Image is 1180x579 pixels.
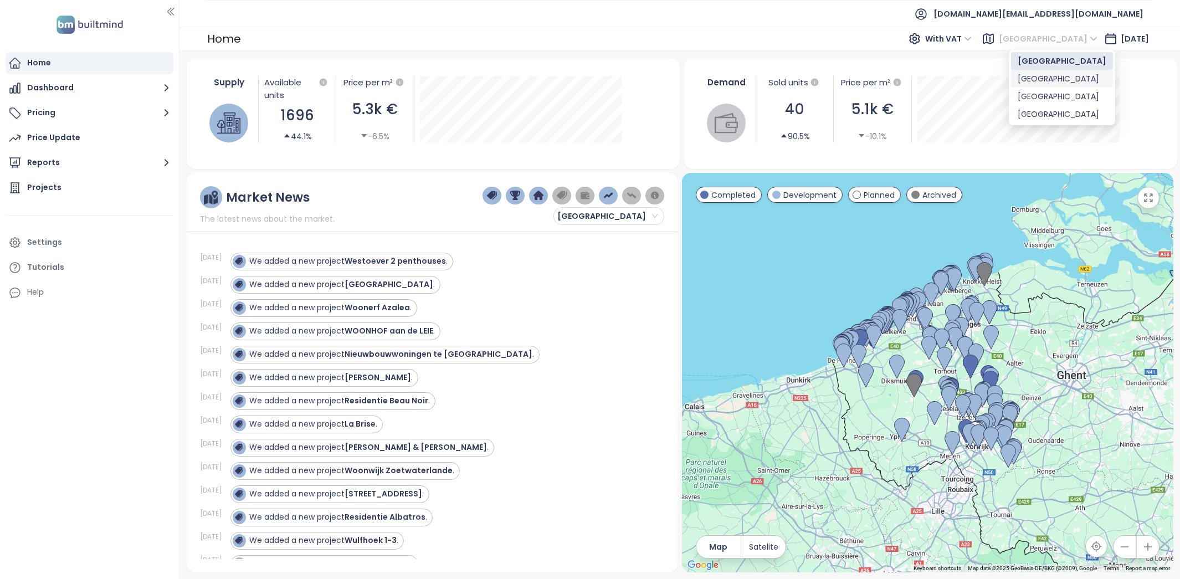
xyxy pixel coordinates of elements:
[345,255,446,267] strong: Westoever 2 penthouses
[249,558,413,570] div: We added a new project .
[206,76,253,89] div: Supply
[235,257,243,265] img: icon
[914,565,961,572] button: Keyboard shortcuts
[235,373,243,381] img: icon
[839,98,905,121] div: 5.1k €
[200,555,228,565] div: [DATE]
[6,232,173,254] a: Settings
[839,76,905,89] div: Price per m²
[968,565,1097,571] span: Map data ©2025 GeoBasis-DE/BKG (©2009), Google
[933,1,1143,27] span: [DOMAIN_NAME][EMAIL_ADDRESS][DOMAIN_NAME]
[487,191,497,201] img: price-tag-dark-blue.png
[864,189,895,201] span: Planned
[685,558,721,572] img: Google
[360,132,368,140] span: caret-down
[249,535,398,546] div: We added a new project .
[345,395,428,406] strong: Residentie Beau Noir
[235,397,243,404] img: icon
[27,181,61,194] div: Projects
[345,465,453,476] strong: Woonwijk Zoetwaterlande
[235,350,243,358] img: icon
[1126,565,1170,571] a: Report a map error
[557,208,658,224] span: West Flanders
[580,191,590,201] img: wallet-dark-grey.png
[685,558,721,572] a: Open this area in Google Maps (opens a new window)
[1121,33,1149,44] span: [DATE]
[249,325,435,337] div: We added a new project .
[249,488,424,500] div: We added a new project .
[858,130,887,142] div: -10.1%
[6,52,173,74] a: Home
[6,127,173,149] a: Price Update
[999,30,1097,47] span: West Flanders
[200,213,335,225] span: The latest news about the market.
[200,253,228,263] div: [DATE]
[27,285,44,299] div: Help
[249,395,430,407] div: We added a new project .
[342,98,408,121] div: 5.3k €
[235,327,243,335] img: icon
[783,189,837,201] span: Development
[27,56,51,70] div: Home
[345,488,422,499] strong: [STREET_ADDRESS]
[343,76,393,89] div: Price per m²
[200,392,228,402] div: [DATE]
[249,349,534,360] div: We added a new project .
[345,302,410,313] strong: Woonerf Azalea
[533,191,543,201] img: home-dark-blue.png
[510,191,520,201] img: trophy-dark-blue.png
[200,369,228,379] div: [DATE]
[1018,73,1106,85] div: [GEOGRAPHIC_DATA]
[627,191,637,201] img: price-decreases.png
[27,260,64,274] div: Tutorials
[235,420,243,428] img: icon
[249,372,413,383] div: We added a new project .
[345,325,433,336] strong: WOONHOF aan de LEIE
[1018,55,1106,67] div: [GEOGRAPHIC_DATA]
[762,76,828,89] div: Sold units
[703,76,750,89] div: Demand
[696,536,741,558] button: Map
[249,279,435,290] div: We added a new project .
[249,511,427,523] div: We added a new project .
[249,465,454,476] div: We added a new project .
[235,536,243,544] img: icon
[283,130,312,142] div: 44.1%
[762,98,828,121] div: 40
[200,462,228,472] div: [DATE]
[345,279,433,290] strong: [GEOGRAPHIC_DATA]
[200,439,228,449] div: [DATE]
[603,191,613,201] img: price-increases.png
[345,535,397,546] strong: Wulfhoek 1-3
[1104,565,1119,571] a: Terms (opens in new tab)
[200,485,228,495] div: [DATE]
[858,132,865,140] span: caret-down
[557,191,567,201] img: price-tag-grey.png
[200,416,228,426] div: [DATE]
[6,77,173,99] button: Dashboard
[711,189,756,201] span: Completed
[283,132,291,140] span: caret-up
[235,467,243,474] img: icon
[345,372,411,383] strong: [PERSON_NAME]
[249,255,448,267] div: We added a new project .
[345,511,425,522] strong: Residentie Albatros
[922,189,956,201] span: Archived
[6,152,173,174] button: Reports
[360,130,389,142] div: -6.5%
[200,276,228,286] div: [DATE]
[235,443,243,451] img: icon
[6,102,173,124] button: Pricing
[200,299,228,309] div: [DATE]
[1011,70,1113,88] div: Brussels
[264,104,330,127] div: 1696
[200,509,228,519] div: [DATE]
[780,130,810,142] div: 90.5%
[249,418,377,430] div: We added a new project .
[1011,52,1113,70] div: West Flanders
[200,532,228,542] div: [DATE]
[200,322,228,332] div: [DATE]
[207,29,241,49] div: Home
[741,536,786,558] button: Satelite
[235,513,243,521] img: icon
